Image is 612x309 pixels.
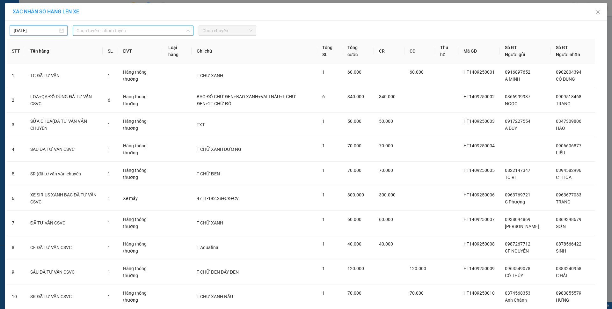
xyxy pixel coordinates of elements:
span: Người nhận [556,52,580,57]
span: 340.000 [379,94,396,99]
th: Thu hộ [435,39,458,63]
span: Chọn tuyến - nhóm tuyến [76,26,190,35]
span: 300.000 [379,192,396,197]
span: HÀO [556,126,565,131]
span: A DUY [505,126,517,131]
span: HT1409250009 [463,266,495,271]
span: 60.000 [347,70,361,75]
span: 1 [108,245,110,250]
span: 1 [322,217,325,222]
td: 3 [7,113,25,137]
span: 0394582996 [556,168,581,173]
span: 0878566422 [556,241,581,246]
td: SỮA CHUA(ĐÃ TƯ VẤN VẬN CHUYỂN [25,113,103,137]
span: T CHỮ XANH [197,220,223,225]
td: Hàng thông thường [118,235,163,260]
span: T CHỮ ĐEN DÂY ĐEN [197,269,239,275]
span: 1 [322,143,325,148]
span: C THOA [556,175,572,180]
td: 2 [7,88,25,113]
th: Tên hàng [25,39,103,63]
span: HT1409250001 [463,70,495,75]
span: T CHỮ XANH NÂU [197,294,233,299]
span: 0366999987 [505,94,530,99]
td: 10 [7,284,25,309]
span: 0963769721 [505,192,530,197]
span: 70.000 [379,168,393,173]
td: Hàng thông thường [118,260,163,284]
span: 0347309806 [556,119,581,124]
span: 1 [108,269,110,275]
span: 70.000 [379,143,393,148]
span: HT1409250003 [463,119,495,124]
td: 5 [7,162,25,186]
td: XE SIRIUS XANH BẠC ĐÃ TƯ VẤN CSVC [25,186,103,211]
span: HT1409250010 [463,291,495,296]
td: LOA+QA ĐỒ DÙNG ĐÃ TƯ VẤN CSVC [25,88,103,113]
span: C Phượng [505,199,525,204]
span: 1 [108,294,110,299]
span: HT1409250005 [463,168,495,173]
span: 70.000 [347,168,361,173]
span: [PERSON_NAME] [505,224,539,229]
th: CR [374,39,404,63]
span: BAO ĐỎ CHỮ ĐEN+BAO XANH+VALI NÂU+T CHỮ ĐEN+2T CHỮ ĐỎ [197,94,296,106]
span: 0822147347 [505,168,530,173]
span: 70.000 [410,291,424,296]
th: Tổng cước [342,39,374,63]
td: TC ĐÃ TƯ VẤN [25,63,103,88]
span: HT1409250002 [463,94,495,99]
span: close [595,9,601,14]
span: SƠN [556,224,566,229]
span: 70.000 [347,291,361,296]
span: SINH [556,248,566,254]
span: 340.000 [347,94,364,99]
span: 40.000 [347,241,361,246]
span: TRANG [556,199,571,204]
span: 60.000 [347,217,361,222]
span: Chọn chuyến [202,26,252,35]
span: TRANG [556,101,571,106]
input: 15/09/2025 [14,27,58,34]
span: 1 [322,266,325,271]
span: NGỌC [505,101,517,106]
span: HT1409250006 [463,192,495,197]
span: 0938094869 [505,217,530,222]
span: 40.000 [379,241,393,246]
span: HƯNG [556,298,569,303]
span: 60.000 [379,217,393,222]
span: 0963677033 [556,192,581,197]
span: 1 [322,119,325,124]
span: 0909518468 [556,94,581,99]
th: CC [404,39,435,63]
span: 0902804394 [556,70,581,75]
span: down [186,29,190,33]
span: 50.000 [347,119,361,124]
span: 0916897652 [505,70,530,75]
th: Mã GD [458,39,500,63]
td: Hàng thông thường [118,284,163,309]
td: SẦU ĐÃ TƯ VẤN CSVC [25,260,103,284]
span: 0869398679 [556,217,581,222]
span: Anh Chánh [505,298,527,303]
td: 4 [7,137,25,162]
span: LIỄU [556,150,565,155]
button: Close [589,3,607,21]
td: 7 [7,211,25,235]
span: 1 [108,220,110,225]
span: CF NGUYỄN [505,248,529,254]
span: TO RI [505,175,516,180]
th: Tổng SL [317,39,342,63]
span: 1 [322,241,325,246]
span: 0963549078 [505,266,530,271]
span: 50.000 [379,119,393,124]
span: A MINH [505,77,520,82]
td: ĐÃ TƯ VẤN CSVC [25,211,103,235]
span: 120.000 [410,266,426,271]
td: 8 [7,235,25,260]
span: 1 [322,168,325,173]
span: 70.000 [347,143,361,148]
span: XÁC NHẬN SỐ HÀNG LÊN XE [13,9,79,15]
span: Người gửi [505,52,525,57]
td: Hàng thông thường [118,211,163,235]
